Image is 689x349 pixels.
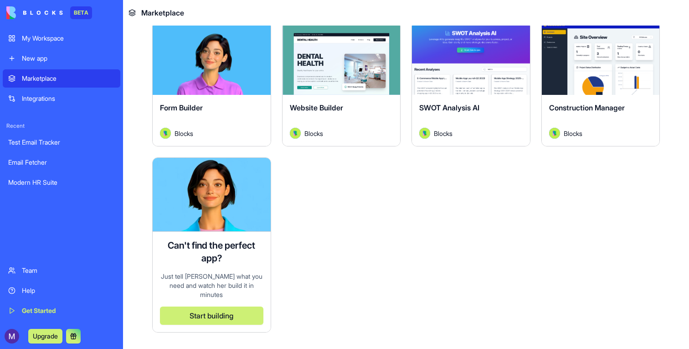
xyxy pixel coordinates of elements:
a: Integrations [3,89,120,108]
span: SWOT Analysis AI [419,103,479,112]
a: Email Fetcher [3,153,120,172]
div: Integrations [22,94,115,103]
a: BETA [6,6,92,19]
a: Ella AI assistantCan't find the perfect app?Just tell [PERSON_NAME] what you need and watch her b... [152,157,271,333]
span: Website Builder [290,103,343,112]
a: Team [3,261,120,280]
img: ACg8ocJtOslkEheqcbxbRNY-DBVyiSoWR6j0po04Vm4_vNZB470J1w=s96-c [5,329,19,344]
span: Recent [3,122,120,130]
div: Test Email Tracker [8,138,115,147]
a: Help [3,281,120,300]
div: Marketplace [22,74,115,83]
span: Blocks [304,129,323,138]
a: New app [3,49,120,68]
button: Start building [160,307,263,325]
img: Avatar [290,128,301,139]
div: Just tell [PERSON_NAME] what you need and watch her build it in minutes [160,272,263,299]
img: Avatar [549,128,560,139]
div: BETA [70,6,92,19]
a: My Workspace [3,29,120,47]
span: Blocks [175,129,193,138]
div: Get Started [22,306,115,315]
a: Upgrade [28,331,62,340]
div: My Workspace [22,34,115,43]
h4: Can't find the perfect app? [160,239,263,265]
a: Construction ManagerAvatarBlocks [541,21,660,147]
a: Website BuilderAvatarBlocks [282,21,401,147]
span: Form Builder [160,103,203,112]
span: Marketplace [141,7,184,18]
div: Email Fetcher [8,158,115,167]
a: Get Started [3,302,120,320]
img: Avatar [160,128,171,139]
div: New app [22,54,115,63]
div: Modern HR Suite [8,178,115,187]
button: Upgrade [28,329,62,344]
a: Marketplace [3,69,120,88]
img: logo [6,6,63,19]
div: Team [22,266,115,275]
a: Test Email Tracker [3,133,120,151]
div: Help [22,286,115,295]
span: Blocks [434,129,452,138]
span: Blocks [564,129,582,138]
a: Form BuilderAvatarBlocks [152,21,271,147]
span: Construction Manager [549,103,625,112]
a: SWOT Analysis AIAvatarBlocks [411,21,530,147]
img: Ella AI assistant [153,158,271,231]
a: Modern HR Suite [3,173,120,192]
img: Avatar [419,128,430,139]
